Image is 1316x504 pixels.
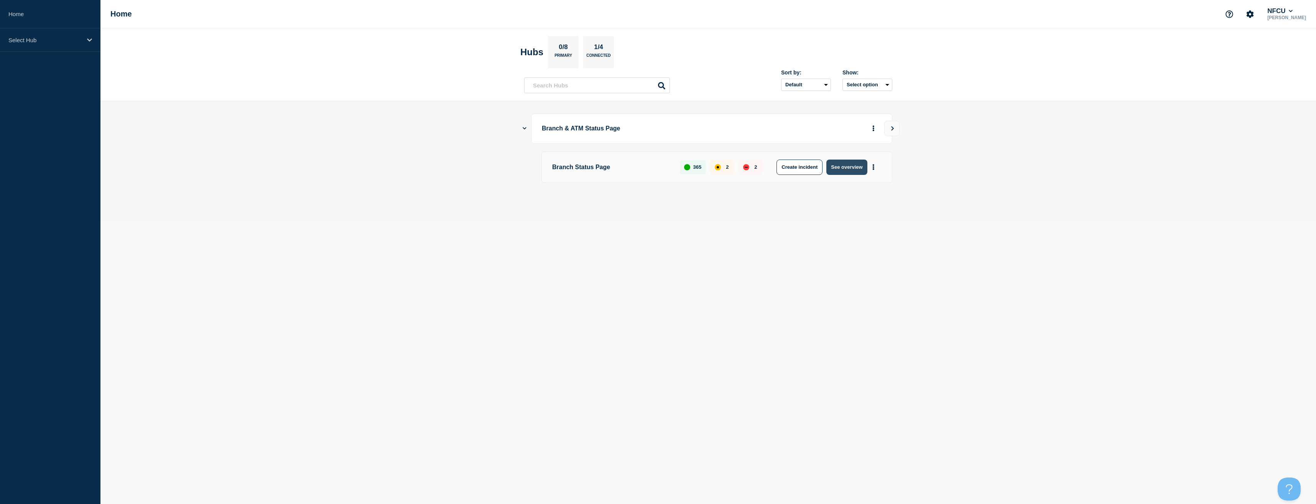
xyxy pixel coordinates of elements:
button: View [884,121,900,136]
iframe: Help Scout Beacon - Open [1278,478,1301,501]
p: 2 [754,164,757,170]
button: Support [1221,6,1237,22]
button: More actions [869,160,878,174]
button: See overview [826,160,867,175]
h1: Home [110,10,132,18]
button: Select option [842,79,892,91]
p: 0/8 [556,43,571,53]
div: Show: [842,69,892,76]
p: Branch & ATM Status Page [542,122,754,136]
input: Search Hubs [524,77,670,93]
button: More actions [869,122,878,136]
p: Branch Status Page [552,160,671,175]
button: Create incident [776,160,822,175]
p: Select Hub [8,37,82,43]
h2: Hubs [520,47,543,58]
div: Sort by: [781,69,831,76]
p: Connected [586,53,610,61]
div: down [743,164,749,170]
p: [PERSON_NAME] [1266,15,1308,20]
button: Account settings [1242,6,1258,22]
div: up [684,164,690,170]
button: NFCU [1266,7,1294,15]
p: Primary [554,53,572,61]
p: 365 [693,164,702,170]
select: Sort by [781,79,831,91]
p: 2 [726,164,729,170]
div: affected [715,164,721,170]
button: Show Connected Hubs [523,126,526,132]
p: 1/4 [591,43,606,53]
